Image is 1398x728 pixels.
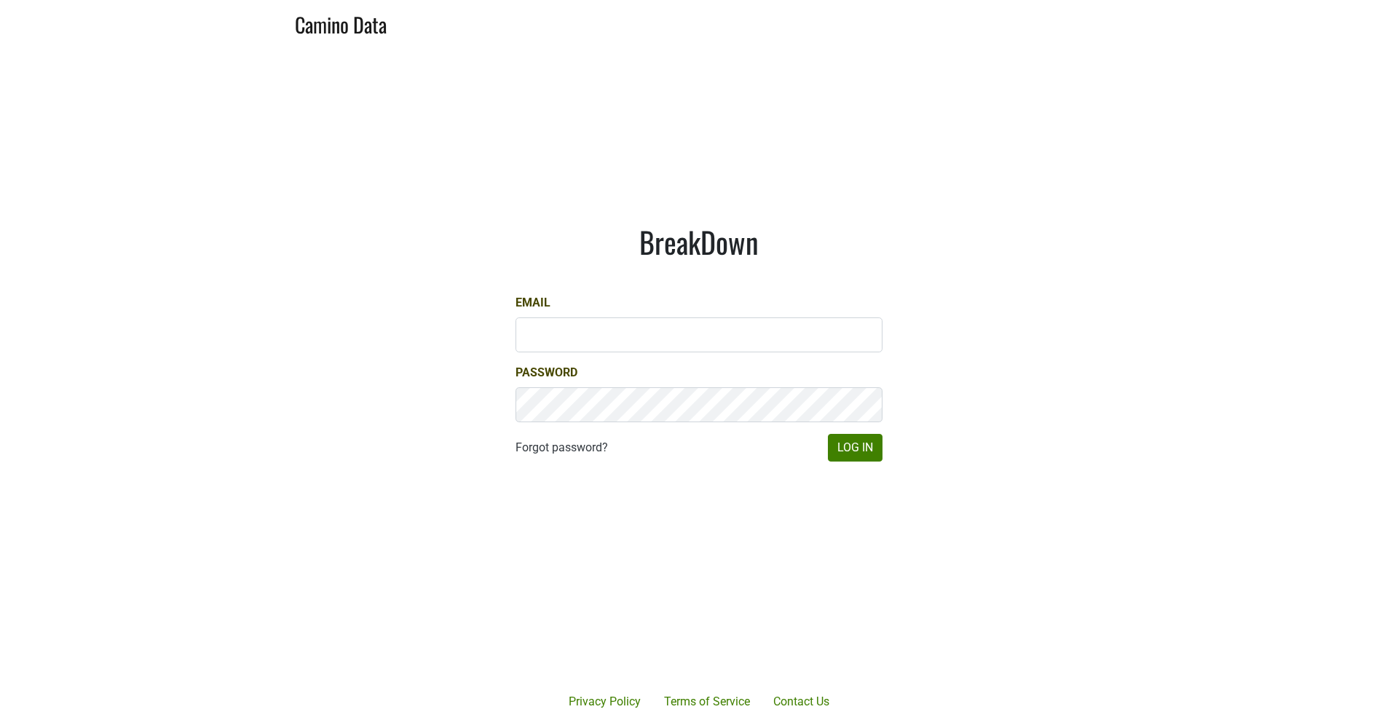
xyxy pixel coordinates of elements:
a: Privacy Policy [557,687,652,716]
a: Terms of Service [652,687,762,716]
label: Password [516,364,577,381]
label: Email [516,294,550,312]
h1: BreakDown [516,224,882,259]
a: Forgot password? [516,439,608,456]
button: Log In [828,434,882,462]
a: Camino Data [295,6,387,40]
a: Contact Us [762,687,841,716]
